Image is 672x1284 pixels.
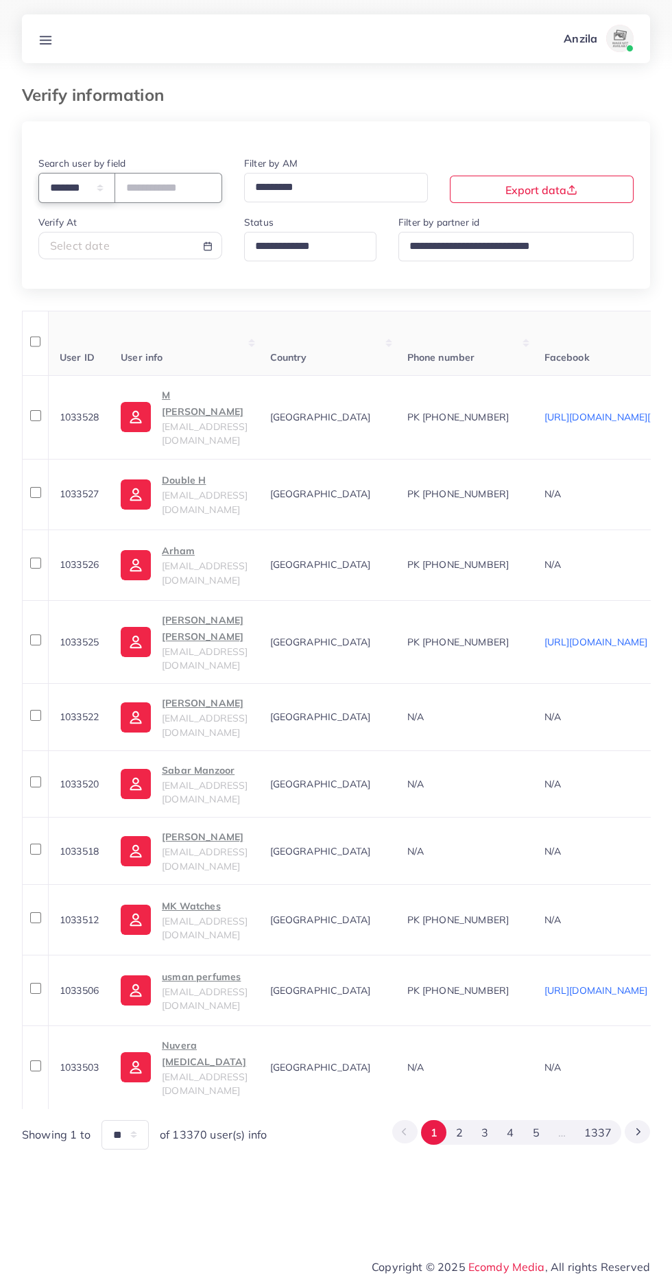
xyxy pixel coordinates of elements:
[60,1061,99,1073] span: 1033503
[60,778,99,790] span: 1033520
[121,968,248,1013] a: usman perfumes[EMAIL_ADDRESS][DOMAIN_NAME]
[407,984,509,997] span: PK [PHONE_NUMBER]
[398,232,634,261] div: Search for option
[121,1037,248,1098] a: Nuvera [MEDICAL_DATA][EMAIL_ADDRESS][DOMAIN_NAME]
[250,236,359,257] input: Search for option
[505,183,577,197] span: Export data
[392,1120,650,1145] ul: Pagination
[60,711,99,723] span: 1033522
[121,550,151,580] img: ic-user-info.36bf1079.svg
[244,156,298,170] label: Filter by AM
[270,488,371,500] span: [GEOGRAPHIC_DATA]
[60,351,95,364] span: User ID
[22,1127,91,1143] span: Showing 1 to
[468,1260,545,1274] a: Ecomdy Media
[407,778,424,790] span: N/A
[162,645,248,671] span: [EMAIL_ADDRESS][DOMAIN_NAME]
[270,351,307,364] span: Country
[270,411,371,423] span: [GEOGRAPHIC_DATA]
[407,488,509,500] span: PK [PHONE_NUMBER]
[544,488,561,500] span: N/A
[60,636,99,648] span: 1033525
[38,156,125,170] label: Search user by field
[121,829,248,873] a: [PERSON_NAME][EMAIL_ADDRESS][DOMAIN_NAME]
[270,558,371,571] span: [GEOGRAPHIC_DATA]
[244,232,376,261] div: Search for option
[544,778,561,790] span: N/A
[162,420,248,447] span: [EMAIL_ADDRESS][DOMAIN_NAME]
[270,845,371,857] span: [GEOGRAPHIC_DATA]
[162,986,248,1012] span: [EMAIL_ADDRESS][DOMAIN_NAME]
[421,1120,446,1145] button: Go to page 1
[398,215,479,229] label: Filter by partner id
[121,472,248,516] a: Double H[EMAIL_ADDRESS][DOMAIN_NAME]
[407,845,424,857] span: N/A
[121,905,151,935] img: ic-user-info.36bf1079.svg
[162,829,248,845] p: [PERSON_NAME]
[498,1120,523,1145] button: Go to page 4
[162,387,248,420] p: M [PERSON_NAME]
[60,411,99,423] span: 1033528
[625,1120,650,1143] button: Go to next page
[270,984,371,997] span: [GEOGRAPHIC_DATA]
[544,1061,561,1073] span: N/A
[407,1061,424,1073] span: N/A
[121,769,151,799] img: ic-user-info.36bf1079.svg
[407,351,475,364] span: Phone number
[270,711,371,723] span: [GEOGRAPHIC_DATA]
[250,177,410,198] input: Search for option
[450,176,634,203] button: Export data
[544,636,648,648] a: [URL][DOMAIN_NAME]
[162,472,248,488] p: Double H
[121,402,151,432] img: ic-user-info.36bf1079.svg
[407,558,509,571] span: PK [PHONE_NUMBER]
[121,351,163,364] span: User info
[60,558,99,571] span: 1033526
[544,845,561,857] span: N/A
[244,215,274,229] label: Status
[575,1120,621,1145] button: Go to page 1337
[162,968,248,985] p: usman perfumes
[60,488,99,500] span: 1033527
[160,1127,267,1143] span: of 13370 user(s) info
[544,914,561,926] span: N/A
[556,25,639,52] a: Anzilaavatar
[407,636,509,648] span: PK [PHONE_NUMBER]
[407,711,424,723] span: N/A
[162,612,248,645] p: [PERSON_NAME] [PERSON_NAME]
[121,612,248,673] a: [PERSON_NAME] [PERSON_NAME][EMAIL_ADDRESS][DOMAIN_NAME]
[405,236,616,257] input: Search for option
[446,1120,472,1145] button: Go to page 2
[121,975,151,1006] img: ic-user-info.36bf1079.svg
[544,351,590,364] span: Facebook
[523,1120,549,1145] button: Go to page 5
[162,489,248,515] span: [EMAIL_ADDRESS][DOMAIN_NAME]
[162,1071,248,1097] span: [EMAIL_ADDRESS][DOMAIN_NAME]
[121,898,248,942] a: MK Watches[EMAIL_ADDRESS][DOMAIN_NAME]
[162,779,248,805] span: [EMAIL_ADDRESS][DOMAIN_NAME]
[121,1052,151,1082] img: ic-user-info.36bf1079.svg
[60,914,99,926] span: 1033512
[270,636,371,648] span: [GEOGRAPHIC_DATA]
[544,558,561,571] span: N/A
[121,543,248,587] a: Arham[EMAIL_ADDRESS][DOMAIN_NAME]
[121,695,248,739] a: [PERSON_NAME][EMAIL_ADDRESS][DOMAIN_NAME]
[121,702,151,733] img: ic-user-info.36bf1079.svg
[544,711,561,723] span: N/A
[270,914,371,926] span: [GEOGRAPHIC_DATA]
[544,984,648,997] a: [URL][DOMAIN_NAME]
[162,712,248,738] span: [EMAIL_ADDRESS][DOMAIN_NAME]
[60,984,99,997] span: 1033506
[162,846,248,872] span: [EMAIL_ADDRESS][DOMAIN_NAME]
[50,239,110,252] span: Select date
[121,762,248,807] a: Sabar Manzoor[EMAIL_ADDRESS][DOMAIN_NAME]
[606,25,634,52] img: avatar
[472,1120,498,1145] button: Go to page 3
[545,1259,650,1275] span: , All rights Reserved
[162,898,248,914] p: MK Watches
[121,479,151,510] img: ic-user-info.36bf1079.svg
[407,914,509,926] span: PK [PHONE_NUMBER]
[162,915,248,941] span: [EMAIL_ADDRESS][DOMAIN_NAME]
[162,1037,248,1070] p: Nuvera [MEDICAL_DATA]
[121,627,151,657] img: ic-user-info.36bf1079.svg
